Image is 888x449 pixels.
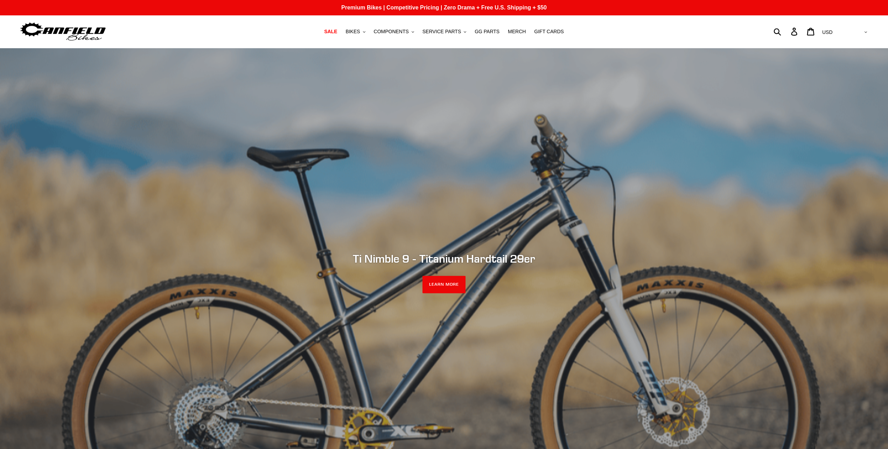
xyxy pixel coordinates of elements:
[504,27,529,36] a: MERCH
[534,29,564,35] span: GIFT CARDS
[345,29,360,35] span: BIKES
[422,29,461,35] span: SERVICE PARTS
[342,27,369,36] button: BIKES
[370,27,418,36] button: COMPONENTS
[419,27,470,36] button: SERVICE PARTS
[374,29,409,35] span: COMPONENTS
[321,27,341,36] a: SALE
[531,27,567,36] a: GIFT CARDS
[475,29,499,35] span: GG PARTS
[777,24,795,39] input: Search
[253,252,635,265] h2: Ti Nimble 9 - Titanium Hardtail 29er
[324,29,337,35] span: SALE
[508,29,526,35] span: MERCH
[471,27,503,36] a: GG PARTS
[19,21,107,43] img: Canfield Bikes
[422,276,466,293] a: LEARN MORE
